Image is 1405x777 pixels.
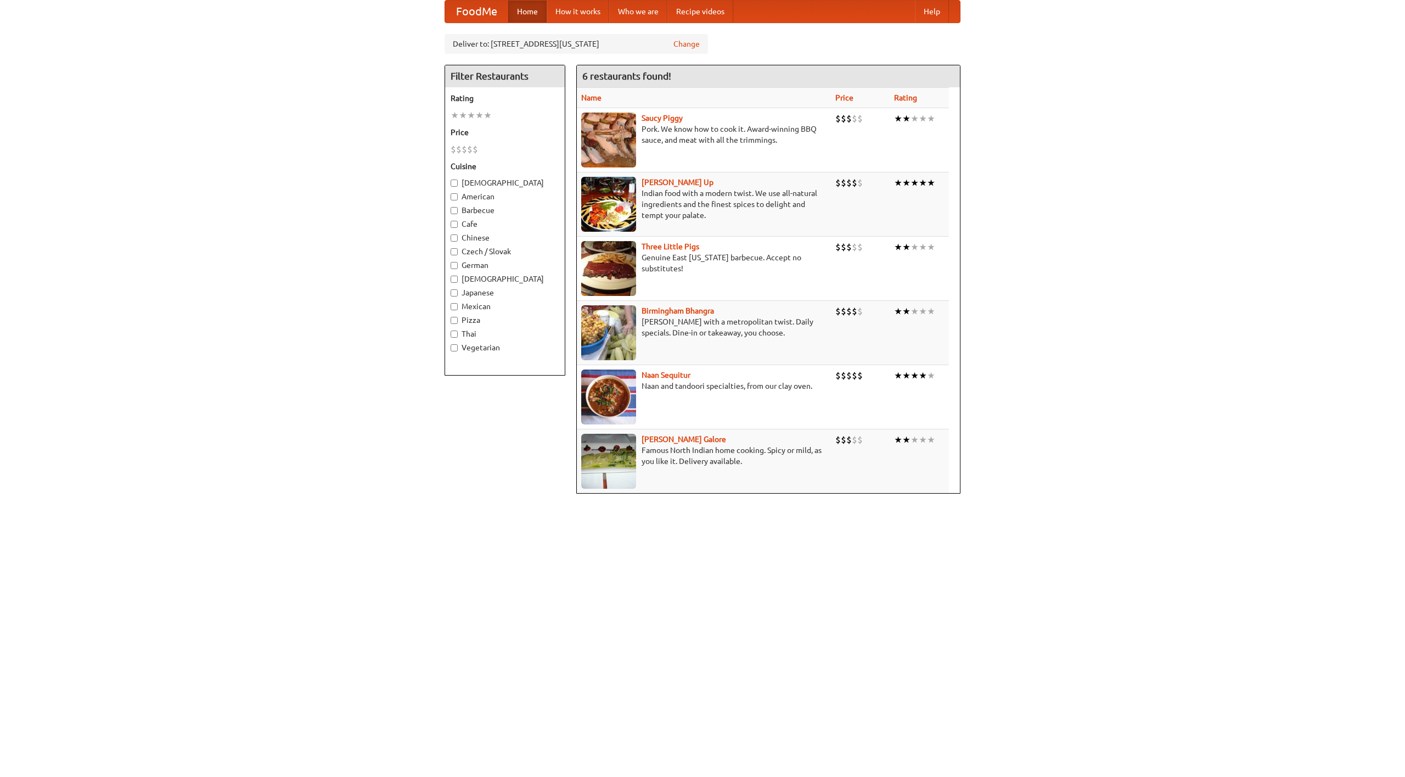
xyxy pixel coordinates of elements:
[451,127,559,138] h5: Price
[857,177,863,189] li: $
[451,232,559,243] label: Chinese
[642,371,690,379] a: Naan Sequitur
[451,221,458,228] input: Cafe
[852,434,857,446] li: $
[841,370,846,382] li: $
[927,370,935,382] li: ★
[902,241,911,253] li: ★
[475,109,484,121] li: ★
[894,93,917,102] a: Rating
[581,434,636,489] img: currygalore.jpg
[459,109,467,121] li: ★
[919,177,927,189] li: ★
[919,370,927,382] li: ★
[451,342,559,353] label: Vegetarian
[581,177,636,232] img: curryup.jpg
[911,241,919,253] li: ★
[841,434,846,446] li: $
[451,317,458,324] input: Pizza
[451,315,559,326] label: Pizza
[911,370,919,382] li: ★
[451,143,456,155] li: $
[902,113,911,125] li: ★
[451,301,559,312] label: Mexican
[581,124,827,146] p: Pork. We know how to cook it. Award-winning BBQ sauce, and meat with all the trimmings.
[927,241,935,253] li: ★
[927,434,935,446] li: ★
[451,260,559,271] label: German
[846,241,852,253] li: $
[451,219,559,230] label: Cafe
[451,276,458,283] input: [DEMOGRAPHIC_DATA]
[902,305,911,317] li: ★
[673,38,700,49] a: Change
[451,177,559,188] label: [DEMOGRAPHIC_DATA]
[857,370,863,382] li: $
[642,114,683,122] a: Saucy Piggy
[451,273,559,284] label: [DEMOGRAPHIC_DATA]
[508,1,547,23] a: Home
[451,191,559,202] label: American
[642,435,726,444] a: [PERSON_NAME] Galore
[547,1,609,23] a: How it works
[467,143,473,155] li: $
[894,113,902,125] li: ★
[852,177,857,189] li: $
[835,113,841,125] li: $
[451,207,458,214] input: Barbecue
[445,65,565,87] h4: Filter Restaurants
[581,381,827,392] p: Naan and tandoori specialties, from our clay oven.
[846,305,852,317] li: $
[467,109,475,121] li: ★
[456,143,462,155] li: $
[581,93,602,102] a: Name
[894,177,902,189] li: ★
[462,143,467,155] li: $
[451,262,458,269] input: German
[911,305,919,317] li: ★
[902,370,911,382] li: ★
[919,305,927,317] li: ★
[927,305,935,317] li: ★
[911,177,919,189] li: ★
[451,161,559,172] h5: Cuisine
[835,177,841,189] li: $
[857,305,863,317] li: $
[451,246,559,257] label: Czech / Slovak
[581,113,636,167] img: saucy.jpg
[857,113,863,125] li: $
[582,71,671,81] ng-pluralize: 6 restaurants found!
[451,193,458,200] input: American
[835,370,841,382] li: $
[846,113,852,125] li: $
[919,434,927,446] li: ★
[902,434,911,446] li: ★
[835,241,841,253] li: $
[857,434,863,446] li: $
[451,205,559,216] label: Barbecue
[852,370,857,382] li: $
[451,344,458,351] input: Vegetarian
[451,109,459,121] li: ★
[894,434,902,446] li: ★
[473,143,478,155] li: $
[915,1,949,23] a: Help
[451,93,559,104] h5: Rating
[852,305,857,317] li: $
[857,241,863,253] li: $
[642,306,714,315] a: Birmingham Bhangra
[581,370,636,424] img: naansequitur.jpg
[484,109,492,121] li: ★
[451,287,559,298] label: Japanese
[919,113,927,125] li: ★
[852,113,857,125] li: $
[445,1,508,23] a: FoodMe
[894,305,902,317] li: ★
[894,241,902,253] li: ★
[451,289,458,297] input: Japanese
[835,305,841,317] li: $
[451,234,458,242] input: Chinese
